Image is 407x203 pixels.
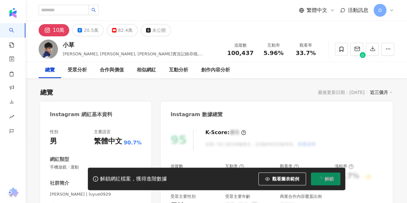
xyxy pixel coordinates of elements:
span: search [91,8,96,12]
div: K-Score : [205,129,246,136]
span: 解鎖 [325,176,334,181]
div: 互動率 [225,163,244,169]
span: 繁體中文 [307,7,327,14]
div: 合作與價值 [100,66,124,74]
div: 性別 [50,129,58,135]
div: Instagram 網紅基本資料 [50,111,112,118]
div: 漲粉率 [335,163,354,169]
div: Instagram 數據總覽 [171,111,223,118]
span: D [378,7,382,14]
span: 活動訊息 [348,7,368,13]
span: 33.7% [296,50,316,56]
div: 追蹤數 [227,42,254,49]
div: 小草 [63,41,220,49]
div: 商業合作內容覆蓋比例 [280,194,322,199]
div: 總覽 [40,88,53,97]
div: 最後更新日期：[DATE] [318,90,365,95]
img: chrome extension [7,188,19,198]
span: [PERSON_NAME] | luyue0929 [50,191,142,197]
div: 互動分析 [169,66,188,74]
div: 觀看率 [280,163,299,169]
a: search [9,23,22,48]
span: rise [9,110,14,125]
div: 男 [50,136,57,146]
div: 相似網紅 [137,66,156,74]
button: 未公開 [141,24,171,36]
span: 90.7% [124,139,142,146]
div: 受眾分析 [68,66,87,74]
div: 創作內容分析 [201,66,230,74]
div: 受眾主要年齡 [225,194,250,199]
button: 解鎖 [311,172,340,185]
div: 互動率 [261,42,286,49]
div: 82.4萬 [118,26,133,35]
div: 近三個月 [370,88,393,97]
div: 20.5萬 [84,26,98,35]
div: 觀看率 [293,42,318,49]
span: [PERSON_NAME], [PERSON_NAME], [PERSON_NAME]實況記錄存檔, [PERSON_NAME] , luyue0929, [PERSON_NAME] [63,51,203,63]
span: 5.96% [264,50,283,56]
div: 總覽 [45,66,55,74]
button: 82.4萬 [107,24,138,36]
button: 20.5萬 [72,24,103,36]
div: 解鎖網紅檔案，獲得進階數據 [100,176,167,182]
span: 100,437 [227,50,254,56]
span: 觀看圖表範例 [272,176,299,181]
button: 10萬 [39,24,69,36]
img: KOL Avatar [39,40,58,59]
div: 繁體中文 [94,136,122,146]
div: 追蹤數 [171,163,183,169]
div: 主要語言 [94,129,110,135]
span: loading [317,176,322,181]
div: 受眾主要性別 [171,194,196,199]
div: 10萬 [53,26,64,35]
div: 未公開 [152,26,166,35]
button: 觀看圖表範例 [258,172,306,185]
img: logo icon [8,8,18,18]
span: 手機遊戲 · 運動 [50,164,142,170]
div: 網紅類型 [50,156,69,163]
